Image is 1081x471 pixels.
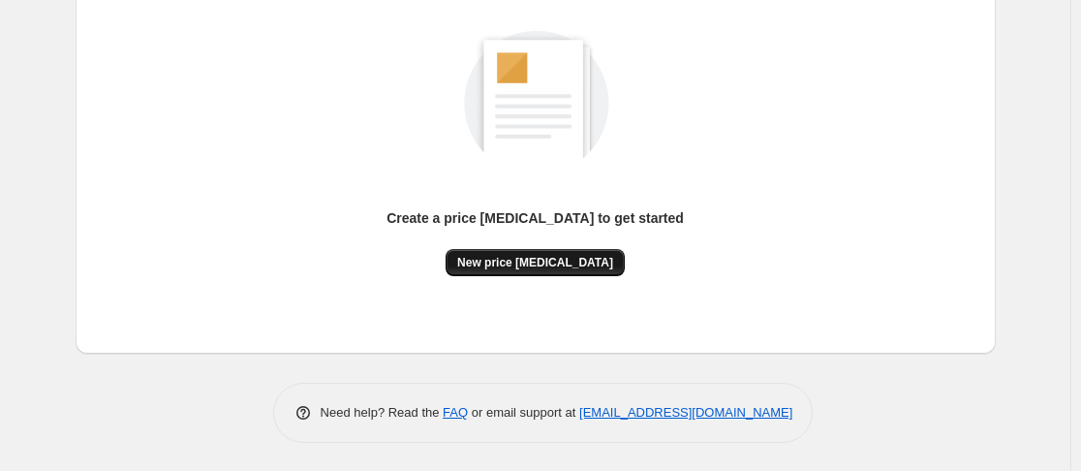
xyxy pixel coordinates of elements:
[579,405,792,420] a: [EMAIL_ADDRESS][DOMAIN_NAME]
[386,208,684,228] p: Create a price [MEDICAL_DATA] to get started
[446,249,625,276] button: New price [MEDICAL_DATA]
[457,255,613,270] span: New price [MEDICAL_DATA]
[468,405,579,420] span: or email support at
[321,405,444,420] span: Need help? Read the
[443,405,468,420] a: FAQ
